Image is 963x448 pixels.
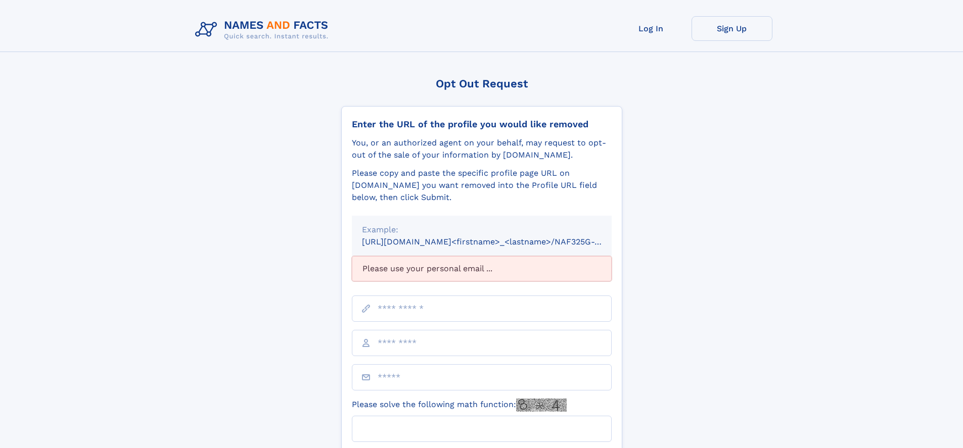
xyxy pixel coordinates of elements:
img: Logo Names and Facts [191,16,337,43]
a: Log In [611,16,692,41]
div: Please use your personal email ... [352,256,612,281]
div: You, or an authorized agent on your behalf, may request to opt-out of the sale of your informatio... [352,137,612,161]
div: Opt Out Request [341,77,622,90]
small: [URL][DOMAIN_NAME]<firstname>_<lastname>/NAF325G-xxxxxxxx [362,237,631,246]
div: Enter the URL of the profile you would like removed [352,119,612,130]
label: Please solve the following math function: [352,399,567,412]
a: Sign Up [692,16,772,41]
div: Example: [362,224,602,236]
div: Please copy and paste the specific profile page URL on [DOMAIN_NAME] you want removed into the Pr... [352,167,612,204]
